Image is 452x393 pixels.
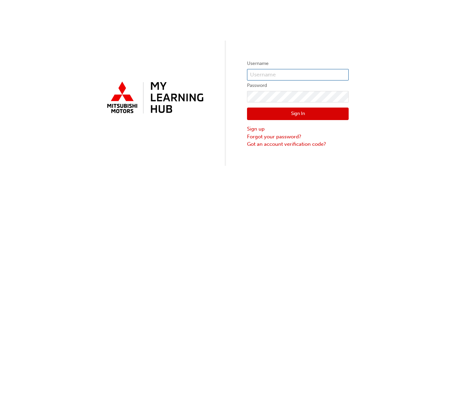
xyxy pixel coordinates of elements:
[247,82,349,90] label: Password
[247,60,349,68] label: Username
[247,140,349,148] a: Got an account verification code?
[247,133,349,141] a: Forgot your password?
[247,125,349,133] a: Sign up
[103,79,205,117] img: mmal
[247,108,349,120] button: Sign In
[247,69,349,80] input: Username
